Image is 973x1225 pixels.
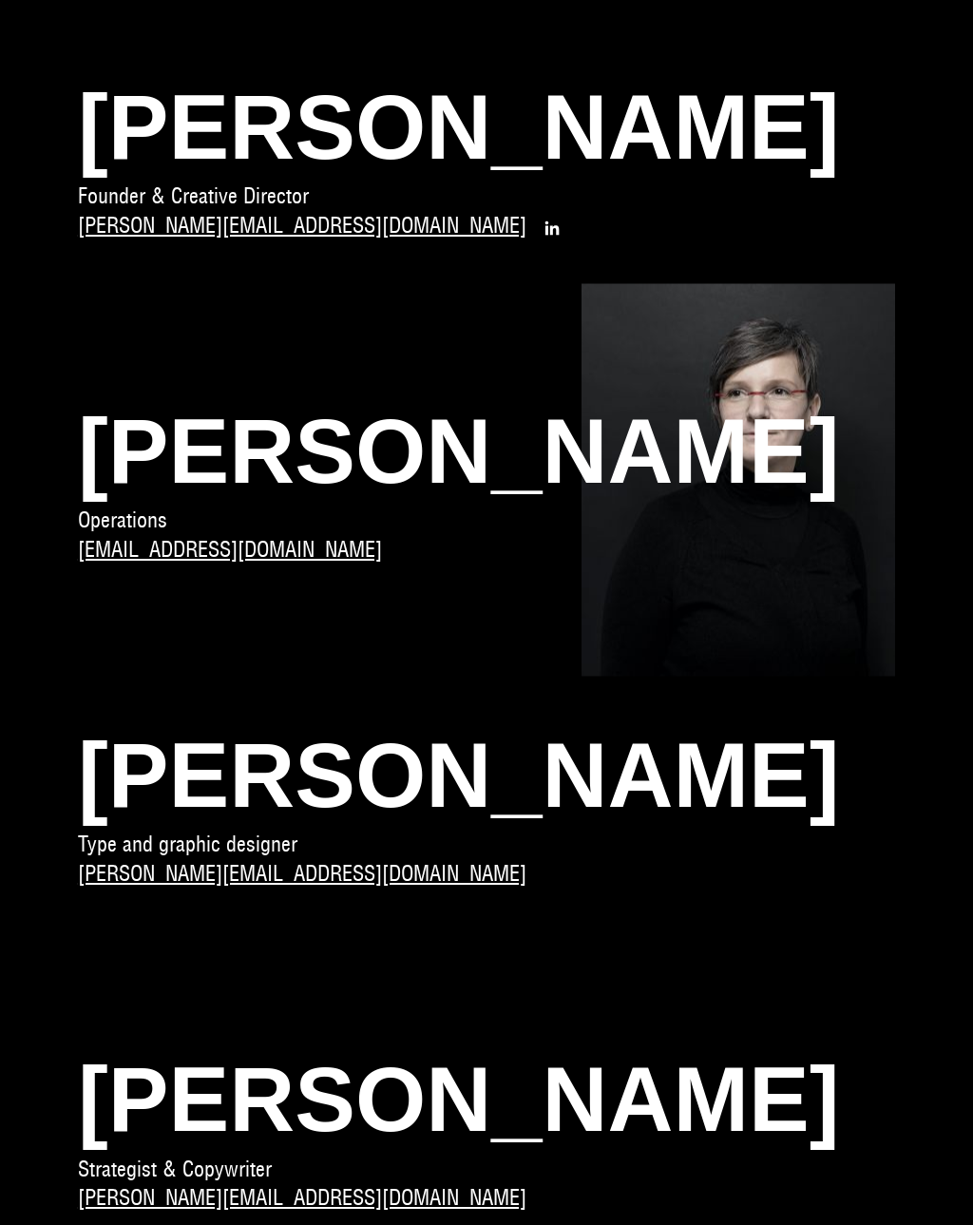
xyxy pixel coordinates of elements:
[78,1043,895,1156] span: [PERSON_NAME]
[78,534,382,565] a: [EMAIL_ADDRESS][DOMAIN_NAME]
[78,1182,526,1214] a: [PERSON_NAME][EMAIL_ADDRESS][DOMAIN_NAME]
[78,70,895,183] span: [PERSON_NAME]
[78,210,526,241] a: [PERSON_NAME][EMAIL_ADDRESS][DOMAIN_NAME]
[78,831,297,857] span: Type and graphic designer
[78,182,309,209] span: Founder & Creative Director
[78,394,895,507] span: [PERSON_NAME]
[78,507,167,533] span: Operations
[78,1156,272,1182] span: Strategist & Copywriter
[78,718,895,832] span: [PERSON_NAME]
[78,858,526,890] a: [PERSON_NAME][EMAIL_ADDRESS][DOMAIN_NAME]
